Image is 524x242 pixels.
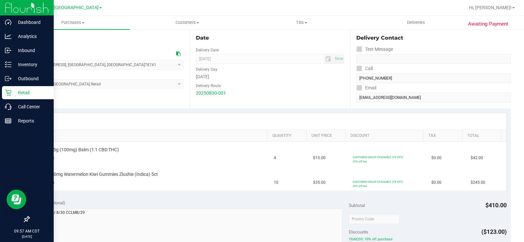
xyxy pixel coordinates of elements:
span: TX Austin [GEOGRAPHIC_DATA] [32,5,99,10]
span: 10 [274,179,278,186]
span: Tills [245,20,358,26]
span: TXAIQ10: 10% off purchase [349,237,507,241]
label: Delivery Day [196,66,217,72]
inline-svg: Call Center [5,103,11,110]
div: Copy address to clipboard [176,50,181,57]
inline-svg: Inventory [5,61,11,68]
span: $42.00 [471,155,483,161]
input: Format: (999) 999-9999 [356,54,511,64]
a: Customers [130,16,244,29]
span: Hi, [PERSON_NAME]! [469,5,512,10]
p: Retail [11,89,51,97]
inline-svg: Reports [5,118,11,124]
a: SKU [39,133,265,139]
input: Format: (999) 999-9999 [356,73,511,83]
span: TX FX 35g (100mg) Balm (1:1 CBD:THC) [38,147,119,153]
a: Deliveries [359,16,473,29]
span: Subtotal [349,203,365,208]
inline-svg: Retail [5,89,11,96]
span: Deliveries [398,20,434,26]
span: $0.00 [431,155,441,161]
p: Inbound [11,47,51,54]
p: Reports [11,117,51,125]
span: 4 [274,155,276,161]
input: Promo Code [349,214,400,224]
label: Email [356,83,376,93]
label: Delivery Date [196,47,219,53]
a: Purchases [16,16,130,29]
inline-svg: Analytics [5,33,11,40]
span: $35.00 [313,179,326,186]
a: Unit Price [311,133,343,139]
span: Awaiting Payment [468,20,508,28]
a: Tax [428,133,459,139]
inline-svg: Dashboard [5,19,11,26]
p: [DATE] [3,234,51,239]
span: ($123.00) [481,228,507,235]
p: Dashboard [11,18,51,26]
span: $245.00 [471,179,485,186]
span: $15.00 [313,155,326,161]
p: Outbound [11,75,51,83]
div: [DATE] [196,73,345,80]
iframe: Resource center [7,190,26,209]
p: Analytics [11,32,51,40]
p: Call Center [11,103,51,111]
span: $0.00 [431,179,441,186]
div: Date [196,34,345,42]
span: Customers [130,20,244,26]
div: Location [29,34,184,42]
inline-svg: Outbound [5,75,11,82]
p: 09:57 AM CDT [3,228,51,234]
a: Discount [350,133,421,139]
a: Tills [244,16,359,29]
a: Quantity [272,133,304,139]
p: Inventory [11,61,51,68]
label: Delivery Route [196,83,221,89]
span: $410.00 [485,202,507,209]
inline-svg: Inbound [5,47,11,54]
span: CUSTOMER GROUP STACKABLE (TX VET): 20% off line [353,180,403,188]
div: Delivery Contact [356,34,511,42]
a: 20250830-001 [196,90,226,96]
a: Total [467,133,498,139]
span: Discounts [349,226,368,238]
span: CUSTOMER GROUP STACKABLE (TX VET): 20% off line [353,156,403,163]
label: Call [356,64,373,73]
span: TX HT 30mg Watermelon Kiwi Gummies Zlushie (Indica) 5ct [38,171,158,177]
label: Text Message [356,45,393,54]
span: Purchases [16,20,130,26]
